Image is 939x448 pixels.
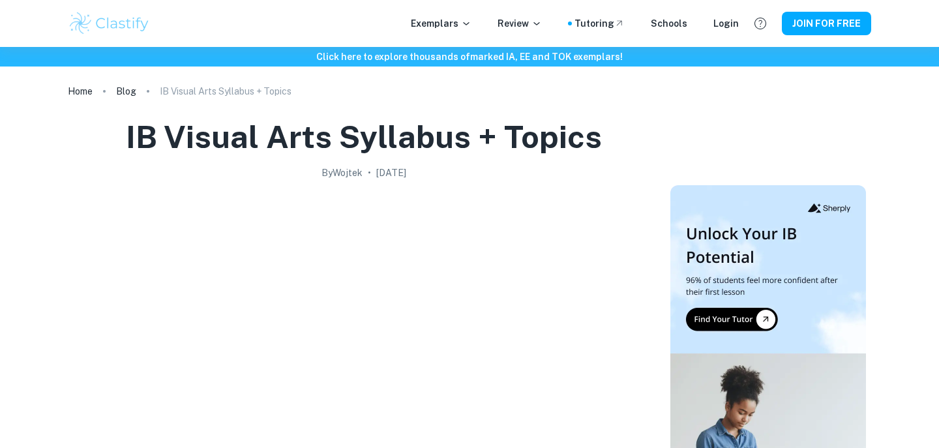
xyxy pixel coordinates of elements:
h6: Click here to explore thousands of marked IA, EE and TOK exemplars ! [3,50,936,64]
img: IB Visual Arts Syllabus + Topics cover image [103,185,625,446]
button: JOIN FOR FREE [782,12,871,35]
h1: IB Visual Arts Syllabus + Topics [126,116,602,158]
h2: By Wojtek [321,166,363,180]
a: Schools [651,16,687,31]
p: IB Visual Arts Syllabus + Topics [160,84,291,98]
a: Home [68,82,93,100]
p: • [368,166,371,180]
p: Exemplars [411,16,471,31]
a: Tutoring [574,16,625,31]
a: Login [713,16,739,31]
button: Help and Feedback [749,12,771,35]
a: Blog [116,82,136,100]
img: Clastify logo [68,10,151,37]
h2: [DATE] [376,166,406,180]
p: Review [498,16,542,31]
